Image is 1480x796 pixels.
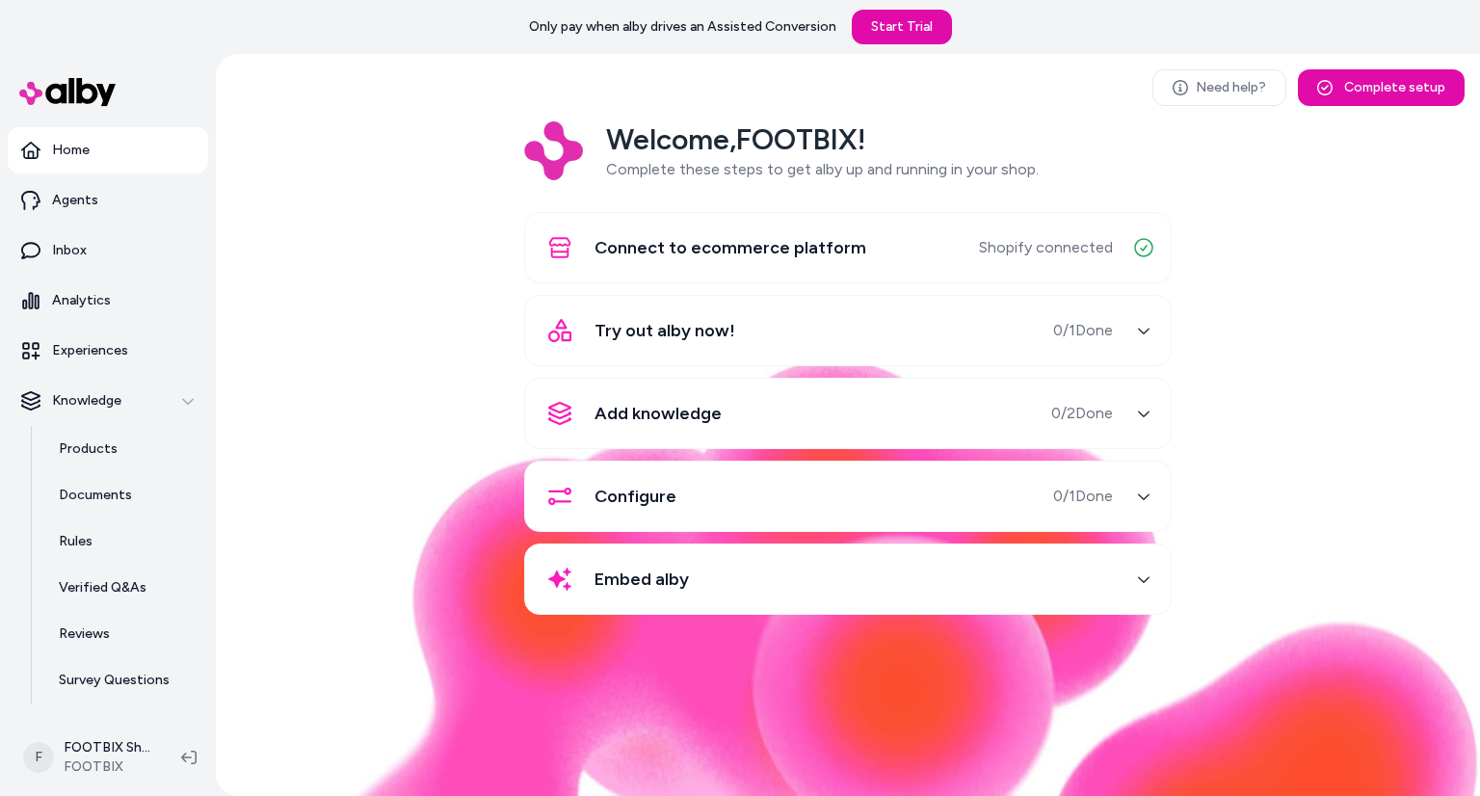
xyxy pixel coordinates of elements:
a: Analytics [8,278,208,324]
p: Reviews [59,624,110,644]
button: Connect to ecommerce platformShopify connected [537,225,1159,271]
p: Verified Q&As [59,578,146,597]
a: Start Trial [852,10,952,44]
button: FFOOTBIX ShopifyFOOTBIX [12,727,166,788]
a: Agents [8,177,208,224]
button: Add knowledge0/2Done [537,390,1159,437]
p: Only pay when alby drives an Assisted Conversion [529,17,836,37]
img: alby Logo [19,78,116,106]
span: Configure [595,483,676,510]
p: Rules [59,532,92,551]
p: Survey Questions [59,671,170,690]
span: Connect to ecommerce platform [595,234,866,261]
span: 0 / 1 Done [1053,319,1113,342]
a: Products [40,426,208,472]
span: Add knowledge [595,400,722,427]
p: Home [52,141,90,160]
span: F [23,742,54,773]
img: alby Bubble [216,358,1480,796]
span: Shopify connected [979,236,1113,259]
a: Rules [40,518,208,565]
button: Complete setup [1298,69,1465,106]
img: Logo [524,121,583,180]
p: Analytics [52,291,111,310]
span: 0 / 2 Done [1051,402,1113,425]
a: Verified Q&As [40,565,208,611]
span: 0 / 1 Done [1053,485,1113,508]
button: Embed alby [537,556,1159,602]
span: Complete these steps to get alby up and running in your shop. [606,160,1039,178]
p: Agents [52,191,98,210]
a: Home [8,127,208,173]
button: Try out alby now!0/1Done [537,307,1159,354]
p: Inbox [52,241,87,260]
span: FOOTBIX [64,757,150,777]
a: Need help? [1152,69,1286,106]
button: Knowledge [8,378,208,424]
p: Knowledge [52,391,121,411]
span: Embed alby [595,566,689,593]
p: Documents [59,486,132,505]
span: Try out alby now! [595,317,735,344]
button: Configure0/1Done [537,473,1159,519]
a: Survey Questions [40,657,208,703]
a: Reviews [40,611,208,657]
a: Inbox [8,227,208,274]
a: Documents [40,472,208,518]
p: FOOTBIX Shopify [64,738,150,757]
h2: Welcome, FOOTBIX ! [606,121,1039,158]
a: Experiences [8,328,208,374]
p: Experiences [52,341,128,360]
p: Products [59,439,118,459]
